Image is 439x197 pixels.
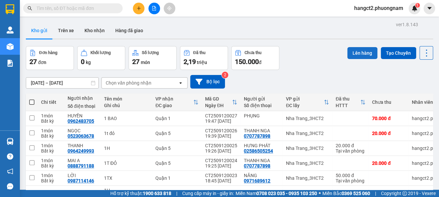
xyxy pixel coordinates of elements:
[7,43,14,50] img: warehouse-icon
[244,148,273,154] div: 02586505254
[78,8,93,24] img: logo.jpg
[7,60,14,67] img: solution-icon
[148,3,160,14] button: file-add
[336,96,360,101] div: Đã thu
[182,190,234,197] span: Cung cấp máy in - giấy in:
[61,25,97,31] b: [DOMAIN_NAME]
[8,43,39,74] b: Phương Nam Express
[104,103,149,108] div: Ghi chú
[110,190,171,197] span: Hỗ trợ kỹ thuật:
[283,94,332,111] th: Toggle SortBy
[375,190,376,197] span: |
[7,168,13,174] span: notification
[68,118,94,124] div: 0962483705
[110,23,148,38] button: Hàng đã giao
[41,133,61,139] div: Bất kỳ
[41,128,61,133] div: 1 món
[104,188,149,193] div: 1H
[41,173,61,178] div: 1 món
[244,128,279,133] div: THANH NGA
[41,158,61,163] div: 1 món
[286,116,329,121] div: Nha Trang_3HCT2
[68,96,97,101] div: Người nhận
[222,72,228,78] sup: 2
[286,103,324,108] div: ĐC lấy
[286,161,329,166] div: Nha Trang_3HCT2
[152,94,202,111] th: Toggle SortBy
[44,10,69,41] b: Gửi khách hàng
[7,183,13,189] span: message
[342,191,370,196] strong: 0369 525 060
[332,94,369,111] th: Toggle SortBy
[396,21,418,28] div: ver 1.8.143
[68,103,97,109] div: Số điện thoại
[402,191,407,196] span: copyright
[205,113,237,118] div: CT2509120027
[137,6,141,11] span: plus
[41,178,61,183] div: Bất kỳ
[68,173,97,178] div: LỜI
[164,3,175,14] button: aim
[41,148,61,154] div: Bất kỳ
[41,99,61,105] div: Chi tiết
[81,58,84,66] span: 0
[205,163,237,168] div: 19:25 [DATE]
[53,23,79,38] button: Trên xe
[244,133,270,139] div: 0707787898
[155,161,198,166] div: Quận 5
[256,191,317,196] strong: 0708 023 035 - 0935 103 250
[235,58,259,66] span: 150.000
[155,146,198,151] div: Quận 5
[372,116,405,121] div: 70.000 đ
[244,96,279,101] div: Người gửi
[244,163,270,168] div: 0707787898
[412,5,417,11] img: icon-new-feature
[372,99,405,105] div: Chưa thu
[106,80,151,86] div: Chọn văn phòng nhận
[68,163,94,168] div: 0888791188
[336,148,365,154] div: Tại văn phòng
[336,143,365,148] div: 20.000 đ
[7,153,13,160] span: question-circle
[184,58,196,66] span: 2,19
[205,143,237,148] div: CT2509120025
[133,3,144,14] button: plus
[372,131,405,136] div: 20.000 đ
[90,50,111,55] div: Khối lượng
[426,5,432,11] span: caret-down
[26,78,98,88] input: Select a date range.
[202,94,241,111] th: Toggle SortBy
[155,96,193,101] div: VP nhận
[336,173,365,178] div: 50.000 đ
[205,173,237,178] div: CT2509120023
[231,46,279,70] button: Chưa thu150.000đ
[6,4,14,14] img: logo-vxr
[7,138,14,145] img: warehouse-icon
[27,6,32,11] span: search
[68,178,94,183] div: 0987114146
[349,4,409,12] span: hangct2.phuongnam
[68,128,97,133] div: NGỌC
[68,148,94,154] div: 0964249993
[68,158,97,163] div: MAI A
[205,158,237,163] div: CT2509120024
[244,113,279,118] div: PHỤNG
[259,60,261,65] span: đ
[155,131,198,136] div: Quận 5
[190,75,225,89] button: Bộ lọc
[319,192,321,195] span: ⚪️
[141,60,150,65] span: món
[286,131,329,136] div: Nha Trang_3HCT2
[104,131,149,136] div: 1t đỏ
[7,27,14,33] img: warehouse-icon
[286,175,329,181] div: Nha Trang_3HCT2
[41,113,61,118] div: 1 món
[244,143,279,148] div: HƯNG PHÁT
[205,148,237,154] div: 19:26 [DATE]
[155,175,198,181] div: Quận 1
[244,178,270,183] div: 0971689612
[205,103,232,108] div: Ngày ĐH
[416,3,418,8] span: 1
[26,46,74,70] button: Đơn hàng27đơn
[336,178,365,183] div: Tại văn phòng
